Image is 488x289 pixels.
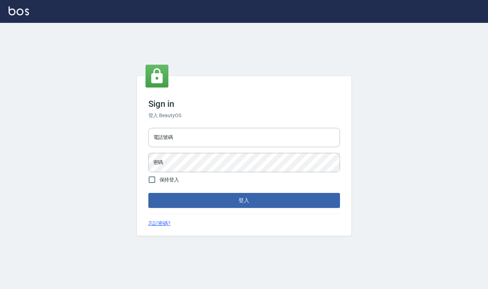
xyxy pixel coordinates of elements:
[148,193,340,208] button: 登入
[159,176,179,184] span: 保持登入
[148,99,340,109] h3: Sign in
[148,220,171,227] a: 忘記密碼?
[9,6,29,15] img: Logo
[148,112,340,119] h6: 登入 BeautyOS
